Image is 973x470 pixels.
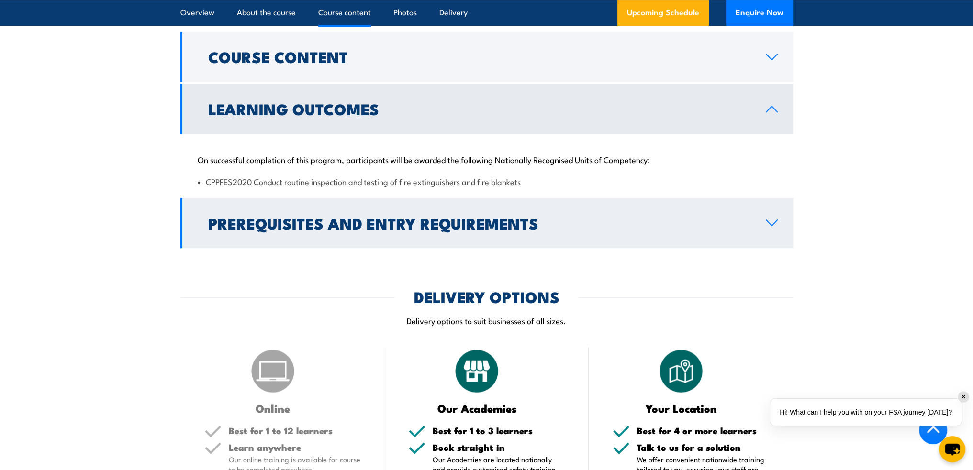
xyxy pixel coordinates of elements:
li: CPPFES2020 Conduct routine inspection and testing of fire extinguishers and fire blankets [198,176,776,187]
p: On successful completion of this program, participants will be awarded the following Nationally R... [198,154,776,164]
h5: Best for 4 or more learners [637,426,769,435]
div: Hi! What can I help you with on your FSA journey [DATE]? [770,399,962,426]
div: ✕ [958,392,969,402]
h3: Online [204,403,342,414]
h3: Our Academies [408,403,546,414]
h2: Prerequisites and Entry Requirements [208,216,750,230]
h2: Learning Outcomes [208,102,750,115]
h3: Your Location [613,403,750,414]
h2: DELIVERY OPTIONS [414,290,559,303]
h5: Best for 1 to 12 learners [229,426,361,435]
h5: Book straight in [433,443,565,452]
a: Course Content [180,32,793,82]
h2: Course Content [208,50,750,63]
a: Prerequisites and Entry Requirements [180,198,793,248]
button: chat-button [939,436,965,462]
h5: Talk to us for a solution [637,443,769,452]
a: Learning Outcomes [180,84,793,134]
h5: Learn anywhere [229,443,361,452]
h5: Best for 1 to 3 learners [433,426,565,435]
p: Delivery options to suit businesses of all sizes. [180,315,793,326]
